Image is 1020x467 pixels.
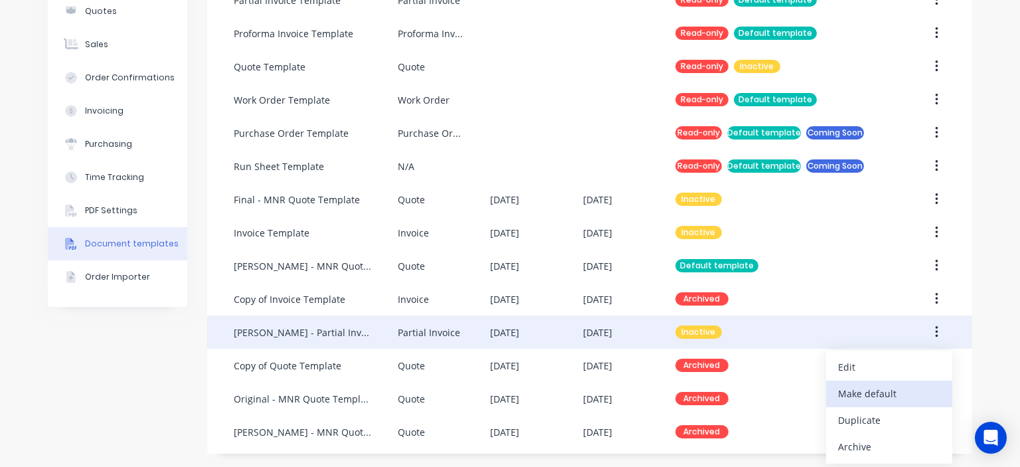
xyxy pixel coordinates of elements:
[48,128,187,161] button: Purchasing
[675,27,728,40] div: Read-only
[675,93,728,106] div: Read-only
[85,138,132,150] div: Purchasing
[583,425,612,439] div: [DATE]
[727,159,801,173] div: Default template
[806,159,865,173] div: Coming Soon
[398,226,429,240] div: Invoice
[806,126,865,140] div: Coming Soon
[734,93,817,106] div: Default template
[234,27,353,41] div: Proforma Invoice Template
[85,105,124,117] div: Invoicing
[975,422,1007,454] div: Open Intercom Messenger
[675,126,722,140] div: Read-only
[838,357,940,377] div: Edit
[234,292,345,306] div: Copy of Invoice Template
[675,326,722,339] div: Inactive
[727,126,801,140] div: Default template
[398,292,429,306] div: Invoice
[234,359,341,373] div: Copy of Quote Template
[85,5,117,17] div: Quotes
[490,392,519,406] div: [DATE]
[48,94,187,128] button: Invoicing
[583,359,612,373] div: [DATE]
[675,259,758,272] div: Default template
[675,292,728,306] div: Archived
[234,226,309,240] div: Invoice Template
[85,238,179,250] div: Document templates
[398,93,450,107] div: Work Order
[398,27,464,41] div: Proforma Invoice
[583,226,612,240] div: [DATE]
[85,271,150,283] div: Order Importer
[490,193,519,207] div: [DATE]
[490,292,519,306] div: [DATE]
[583,326,612,339] div: [DATE]
[234,326,371,339] div: [PERSON_NAME] - Partial Invoice Template
[490,425,519,439] div: [DATE]
[675,392,728,405] div: Archived
[490,226,519,240] div: [DATE]
[48,161,187,194] button: Time Tracking
[398,425,425,439] div: Quote
[490,326,519,339] div: [DATE]
[398,126,464,140] div: Purchase Order
[398,359,425,373] div: Quote
[398,259,425,273] div: Quote
[48,260,187,294] button: Order Importer
[234,159,324,173] div: Run Sheet Template
[234,259,371,273] div: [PERSON_NAME] - MNR Quote Template - Hubspot Link
[48,194,187,227] button: PDF Settings
[490,259,519,273] div: [DATE]
[398,193,425,207] div: Quote
[234,126,349,140] div: Purchase Order Template
[234,93,330,107] div: Work Order Template
[838,437,940,456] div: Archive
[734,27,817,40] div: Default template
[48,227,187,260] button: Document templates
[838,384,940,403] div: Make default
[398,326,460,339] div: Partial Invoice
[675,425,728,438] div: Archived
[85,39,108,50] div: Sales
[490,359,519,373] div: [DATE]
[234,392,371,406] div: Original - MNR Quote Template
[675,226,722,239] div: Inactive
[838,411,940,430] div: Duplicate
[234,425,371,439] div: [PERSON_NAME] - MNR Quote Template
[734,60,780,73] div: Inactive
[675,359,728,372] div: Archived
[583,392,612,406] div: [DATE]
[48,61,187,94] button: Order Confirmations
[583,193,612,207] div: [DATE]
[234,193,360,207] div: Final - MNR Quote Template
[85,205,137,217] div: PDF Settings
[398,60,425,74] div: Quote
[48,28,187,61] button: Sales
[398,159,414,173] div: N/A
[398,392,425,406] div: Quote
[675,159,722,173] div: Read-only
[675,60,728,73] div: Read-only
[583,292,612,306] div: [DATE]
[675,193,722,206] div: Inactive
[234,60,305,74] div: Quote Template
[85,72,175,84] div: Order Confirmations
[85,171,144,183] div: Time Tracking
[583,259,612,273] div: [DATE]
